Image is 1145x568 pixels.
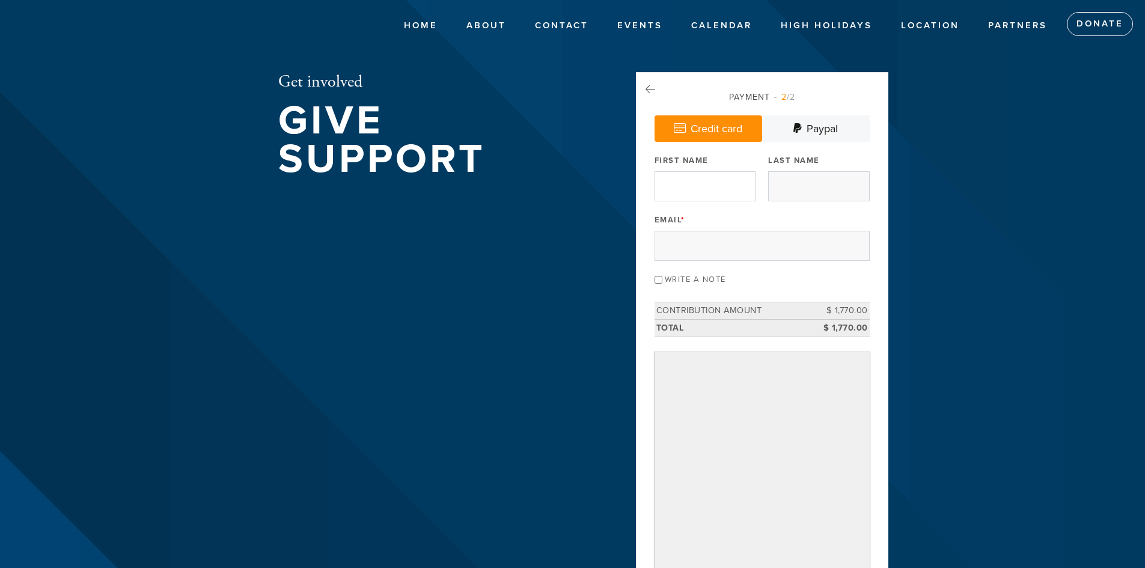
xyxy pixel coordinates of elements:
a: Paypal [762,115,870,142]
td: $ 1,770.00 [816,319,870,337]
td: $ 1,770.00 [816,302,870,320]
a: Credit card [655,115,762,142]
span: 2 [781,92,787,102]
h2: Get involved [278,72,597,93]
a: Location [892,14,968,37]
span: /2 [774,92,795,102]
div: Payment [655,91,870,103]
label: Write a note [665,275,726,284]
label: First Name [655,155,709,166]
a: Calendar [682,14,761,37]
h1: Give Support [278,102,597,179]
a: Home [395,14,447,37]
span: This field is required. [681,215,685,225]
td: Total [655,319,816,337]
a: Donate [1067,12,1133,36]
label: Last Name [768,155,820,166]
a: Contact [526,14,597,37]
a: Events [608,14,671,37]
a: High Holidays [772,14,881,37]
a: Partners [979,14,1056,37]
label: Email [655,215,685,225]
a: About [457,14,515,37]
td: Contribution Amount [655,302,816,320]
